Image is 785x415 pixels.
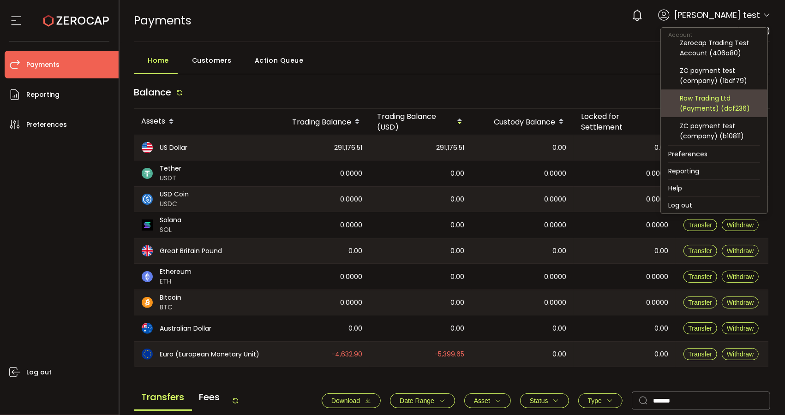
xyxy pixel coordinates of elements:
[722,219,759,231] button: Withdraw
[142,219,153,231] img: sol_portfolio.png
[341,220,363,231] span: 0.0000
[349,323,363,334] span: 0.00
[727,221,754,229] span: Withdraw
[545,220,567,231] span: 0.0000
[451,323,465,334] span: 0.00
[437,142,465,153] span: 291,176.51
[160,190,189,199] span: USD Coin
[341,297,363,308] span: 0.0000
[661,31,700,39] span: Account
[142,271,153,282] img: eth_portfolio.svg
[647,194,669,205] span: 0.0000
[322,393,381,408] button: Download
[142,349,153,360] img: eur_portfolio.svg
[134,385,192,411] span: Transfers
[727,299,754,306] span: Withdraw
[142,168,153,179] img: usdt_portfolio.svg
[545,297,567,308] span: 0.0000
[680,121,760,141] div: ZC payment test (company) (b10811)
[26,58,60,71] span: Payments
[520,393,569,408] button: Status
[655,349,669,360] span: 0.00
[674,9,760,21] span: [PERSON_NAME] test
[647,272,669,282] span: 0.0000
[341,168,363,179] span: 0.0000
[661,197,767,213] li: Log out
[134,12,192,29] span: Payments
[689,325,713,332] span: Transfer
[451,297,465,308] span: 0.00
[464,393,511,408] button: Asset
[134,114,277,130] div: Assets
[451,168,465,179] span: 0.00
[390,393,455,408] button: Date Range
[160,164,182,173] span: Tether
[160,324,212,333] span: Australian Dollar
[647,297,669,308] span: 0.0000
[545,272,567,282] span: 0.0000
[661,146,767,162] li: Preferences
[655,323,669,334] span: 0.00
[160,199,189,209] span: USDC
[472,114,574,130] div: Custody Balance
[661,180,767,196] li: Help
[683,219,718,231] button: Transfer
[727,247,754,255] span: Withdraw
[679,26,770,36] span: FP Markets LLC (9d68b6)
[451,194,465,205] span: 0.00
[553,246,567,256] span: 0.00
[647,220,669,231] span: 0.0000
[142,323,153,334] img: aud_portfolio.svg
[435,349,465,360] span: -5,399.65
[722,322,759,334] button: Withdraw
[134,86,172,99] span: Balance
[655,246,669,256] span: 0.00
[683,322,718,334] button: Transfer
[553,142,567,153] span: 0.00
[451,272,465,282] span: 0.00
[578,393,623,408] button: Type
[680,65,760,86] div: ZC payment test (company) (1bdf79)
[655,142,669,153] span: 0.00
[727,273,754,280] span: Withdraw
[680,38,760,58] div: Zerocap Trading Test Account (406a80)
[192,385,228,409] span: Fees
[160,173,182,183] span: USDT
[341,272,363,282] span: 0.0000
[553,349,567,360] span: 0.00
[739,371,785,415] iframe: Chat Widget
[545,194,567,205] span: 0.0000
[160,215,182,225] span: Solana
[26,366,52,379] span: Log out
[689,299,713,306] span: Transfer
[647,168,669,179] span: 0.0000
[722,271,759,283] button: Withdraw
[277,114,370,130] div: Trading Balance
[160,302,182,312] span: BTC
[160,267,192,277] span: Ethereum
[727,350,754,358] span: Withdraw
[160,143,188,153] span: US Dollar
[160,293,182,302] span: Bitcoin
[160,225,182,235] span: SOL
[588,397,602,404] span: Type
[683,348,718,360] button: Transfer
[331,397,360,404] span: Download
[400,397,434,404] span: Date Range
[530,397,548,404] span: Status
[661,163,767,179] li: Reporting
[142,142,153,153] img: usd_portfolio.svg
[148,51,169,70] span: Home
[332,349,363,360] span: -4,632.90
[160,246,222,256] span: Great Britain Pound
[727,325,754,332] span: Withdraw
[349,246,363,256] span: 0.00
[574,111,676,132] div: Locked for Settlement
[142,194,153,205] img: usdc_portfolio.svg
[26,118,67,131] span: Preferences
[335,142,363,153] span: 291,176.51
[474,397,490,404] span: Asset
[683,296,718,308] button: Transfer
[142,245,153,256] img: gbp_portfolio.svg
